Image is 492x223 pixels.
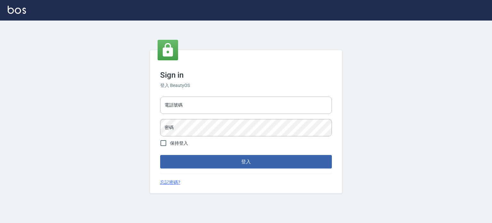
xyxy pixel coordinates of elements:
[8,6,26,14] img: Logo
[170,140,188,147] span: 保持登入
[160,71,332,80] h3: Sign in
[160,155,332,168] button: 登入
[160,82,332,89] h6: 登入 BeautyOS
[160,179,180,186] a: 忘記密碼?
